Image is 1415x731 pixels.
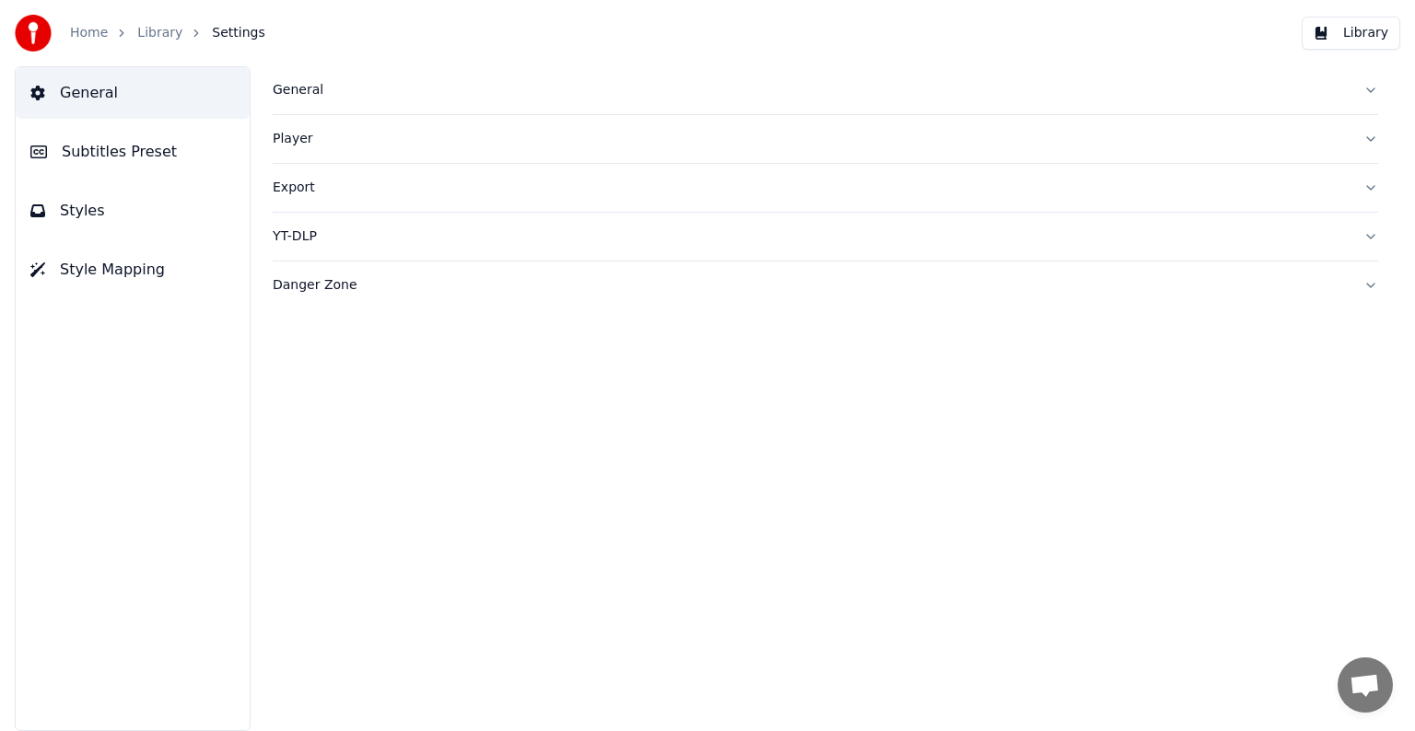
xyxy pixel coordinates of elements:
[273,213,1378,261] button: YT-DLP
[212,24,264,42] span: Settings
[16,67,250,119] button: General
[1338,657,1393,713] div: Open chat
[273,81,1349,99] div: General
[16,126,250,178] button: Subtitles Preset
[273,276,1349,295] div: Danger Zone
[137,24,182,42] a: Library
[70,24,108,42] a: Home
[273,227,1349,246] div: YT-DLP
[62,141,177,163] span: Subtitles Preset
[16,185,250,237] button: Styles
[273,66,1378,114] button: General
[15,15,52,52] img: youka
[60,200,105,222] span: Styles
[273,130,1349,148] div: Player
[70,24,265,42] nav: breadcrumb
[16,244,250,296] button: Style Mapping
[60,82,118,104] span: General
[273,164,1378,212] button: Export
[273,179,1349,197] div: Export
[273,261,1378,309] button: Danger Zone
[1302,17,1400,50] button: Library
[60,259,165,281] span: Style Mapping
[273,115,1378,163] button: Player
